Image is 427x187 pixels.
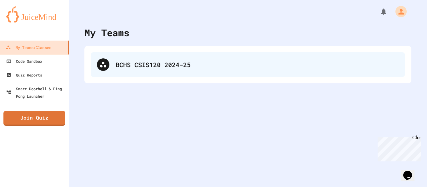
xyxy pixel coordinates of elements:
[6,57,42,65] div: Code Sandbox
[3,2,43,40] div: Chat with us now!Close
[6,71,42,79] div: Quiz Reports
[91,52,405,77] div: BCHS CSIS120 2024-25
[3,111,65,126] a: Join Quiz
[389,4,408,19] div: My Account
[368,6,389,17] div: My Notifications
[6,85,66,100] div: Smart Doorbell & Ping Pong Launcher
[6,44,51,51] div: My Teams/Classes
[116,60,399,69] div: BCHS CSIS120 2024-25
[375,135,421,161] iframe: chat widget
[401,162,421,181] iframe: chat widget
[84,26,129,40] div: My Teams
[6,6,63,22] img: logo-orange.svg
